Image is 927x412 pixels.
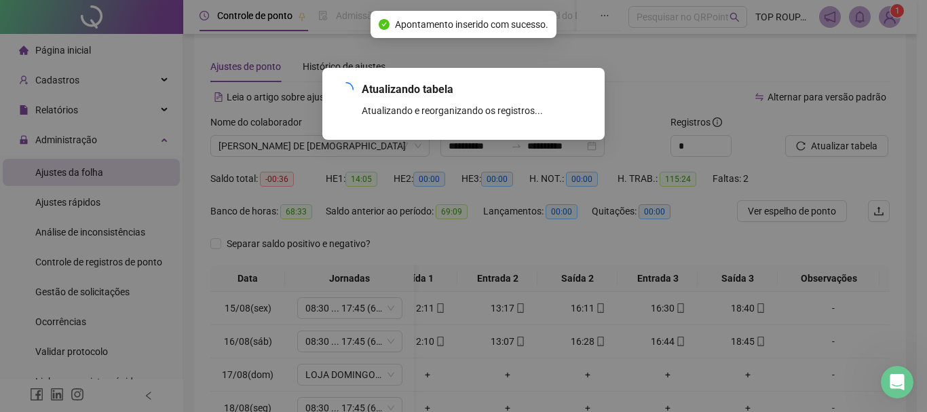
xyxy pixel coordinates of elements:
span: Atualizando tabela [362,81,588,98]
span: Apontamento inserido com sucesso. [395,17,548,32]
span: loading [337,80,356,99]
span: check-circle [379,19,390,30]
iframe: Intercom live chat [881,366,913,398]
div: Atualizando e reorganizando os registros... [362,103,588,118]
